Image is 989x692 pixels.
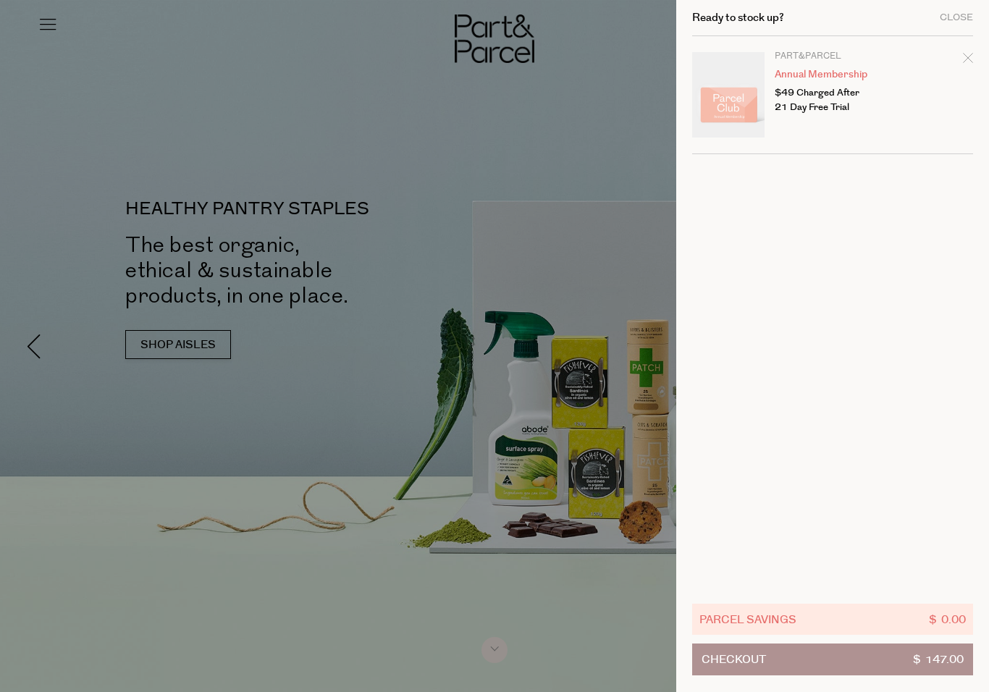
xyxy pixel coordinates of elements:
[929,611,966,628] span: $ 0.00
[775,69,887,80] a: Annual Membership
[699,611,796,628] span: Parcel Savings
[692,12,784,23] h2: Ready to stock up?
[775,52,887,61] p: Part&Parcel
[913,644,964,675] span: $ 147.00
[702,644,766,675] span: Checkout
[692,644,973,675] button: Checkout$ 147.00
[963,50,973,69] div: Remove Annual Membership
[775,85,887,114] p: $49 Charged After 21 Day Free Trial
[940,13,973,22] div: Close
